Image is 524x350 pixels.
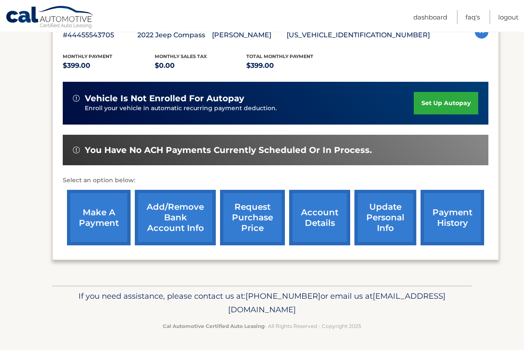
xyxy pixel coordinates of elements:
p: #44455543705 [63,29,137,41]
a: set up autopay [414,92,478,114]
span: vehicle is not enrolled for autopay [85,93,244,104]
p: Select an option below: [63,175,488,186]
p: Enroll your vehicle in automatic recurring payment deduction. [85,104,414,113]
a: Add/Remove bank account info [135,190,216,245]
a: Logout [498,10,518,24]
span: Total Monthly Payment [246,53,313,59]
p: $399.00 [246,60,338,72]
p: [US_VEHICLE_IDENTIFICATION_NUMBER] [287,29,430,41]
p: 2022 Jeep Compass [137,29,212,41]
p: - All Rights Reserved - Copyright 2025 [58,322,466,331]
span: Monthly Payment [63,53,112,59]
a: make a payment [67,190,131,245]
span: You have no ACH payments currently scheduled or in process. [85,145,372,156]
img: alert-white.svg [73,95,80,102]
a: update personal info [354,190,416,245]
span: [PHONE_NUMBER] [245,291,321,301]
p: [PERSON_NAME] [212,29,287,41]
p: $399.00 [63,60,155,72]
a: FAQ's [465,10,480,24]
p: $0.00 [155,60,247,72]
a: Cal Automotive [6,6,95,30]
a: payment history [421,190,484,245]
a: account details [289,190,350,245]
strong: Cal Automotive Certified Auto Leasing [163,323,265,329]
img: alert-white.svg [73,147,80,153]
p: If you need assistance, please contact us at: or email us at [58,289,466,317]
a: request purchase price [220,190,285,245]
span: [EMAIL_ADDRESS][DOMAIN_NAME] [228,291,446,314]
a: Dashboard [413,10,447,24]
span: Monthly sales Tax [155,53,207,59]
